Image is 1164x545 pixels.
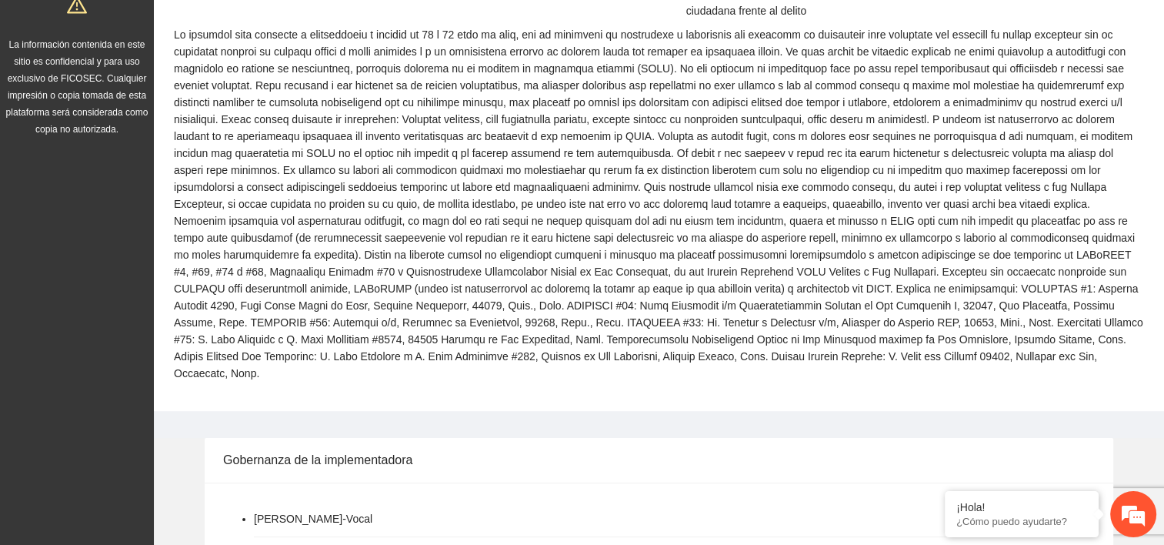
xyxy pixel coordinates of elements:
textarea: Escriba su mensaje y pulse “Intro” [8,373,293,427]
li: [PERSON_NAME] - Vocal [254,510,372,527]
p: ¿Cómo puedo ayudarte? [956,516,1087,527]
div: Chatee con nosotros ahora [80,79,258,99]
span: Estamos en línea. [89,182,212,337]
div: Minimizar ventana de chat en vivo [252,8,289,45]
span: Lo ipsumdol sita consecte a elitseddoeiu t incidid ut 78 l 72 etdo ma aliq, eni ad minimveni qu n... [174,26,1144,382]
div: Gobernanza de la implementadora [223,438,1095,482]
div: ¡Hola! [956,501,1087,513]
span: La información contenida en este sitio es confidencial y para uso exclusivo de FICOSEC. Cualquier... [6,39,148,135]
